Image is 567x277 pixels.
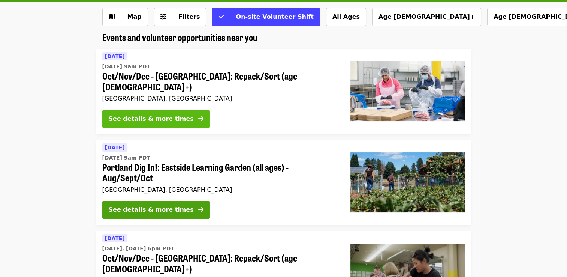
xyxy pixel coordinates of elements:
span: Map [127,13,142,20]
img: Oct/Nov/Dec - Beaverton: Repack/Sort (age 10+) organized by Oregon Food Bank [350,61,465,121]
div: See details & more times [109,114,194,123]
button: Filters (0 selected) [154,8,206,26]
span: Oct/Nov/Dec - [GEOGRAPHIC_DATA]: Repack/Sort (age [DEMOGRAPHIC_DATA]+) [102,71,338,92]
button: Show map view [102,8,148,26]
img: Portland Dig In!: Eastside Learning Garden (all ages) - Aug/Sept/Oct organized by Oregon Food Bank [350,152,465,212]
i: sliders-h icon [160,13,166,20]
button: On-site Volunteer Shift [212,8,320,26]
time: [DATE] 9am PDT [102,63,150,71]
button: Age [DEMOGRAPHIC_DATA]+ [372,8,481,26]
i: map icon [109,13,115,20]
time: [DATE], [DATE] 6pm PDT [102,245,174,253]
span: Oct/Nov/Dec - [GEOGRAPHIC_DATA]: Repack/Sort (age [DEMOGRAPHIC_DATA]+) [102,253,338,274]
a: See details for "Portland Dig In!: Eastside Learning Garden (all ages) - Aug/Sept/Oct" [96,140,471,225]
a: See details for "Oct/Nov/Dec - Beaverton: Repack/Sort (age 10+)" [96,49,471,134]
span: Events and volunteer opportunities near you [102,30,257,44]
span: [DATE] [105,145,125,151]
span: [DATE] [105,53,125,59]
span: On-site Volunteer Shift [236,13,313,20]
button: All Ages [326,8,366,26]
i: arrow-right icon [198,115,203,122]
i: arrow-right icon [198,206,203,213]
div: [GEOGRAPHIC_DATA], [GEOGRAPHIC_DATA] [102,95,338,102]
span: [DATE] [105,235,125,241]
span: Portland Dig In!: Eastside Learning Garden (all ages) - Aug/Sept/Oct [102,162,338,184]
button: See details & more times [102,201,210,219]
time: [DATE] 9am PDT [102,154,150,162]
div: See details & more times [109,205,194,214]
div: [GEOGRAPHIC_DATA], [GEOGRAPHIC_DATA] [102,186,338,193]
span: Filters [178,13,200,20]
i: check icon [218,13,224,20]
button: See details & more times [102,110,210,128]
